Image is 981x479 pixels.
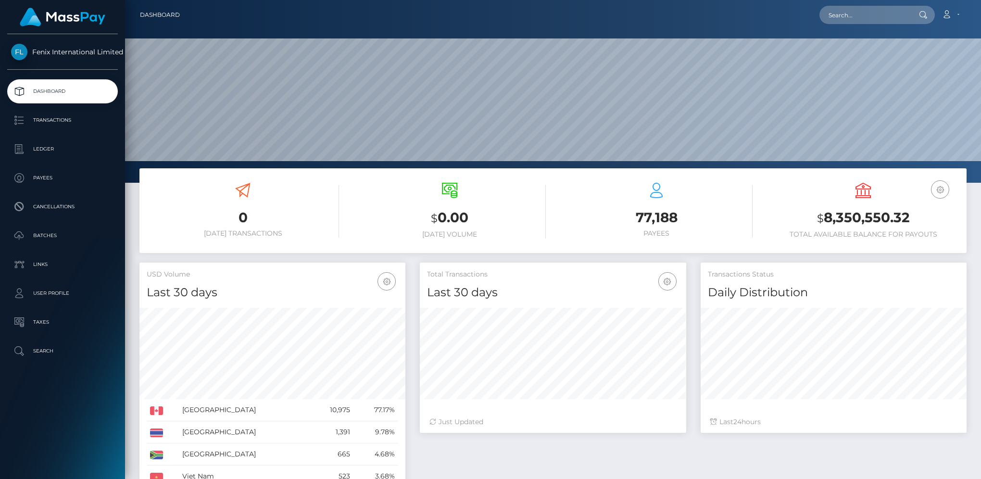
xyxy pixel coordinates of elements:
td: 4.68% [353,443,398,466]
a: Batches [7,224,118,248]
h5: Transactions Status [708,270,959,279]
img: TH.png [150,429,163,437]
h5: Total Transactions [427,270,679,279]
p: Payees [11,171,114,185]
p: Taxes [11,315,114,329]
p: Search [11,344,114,358]
h6: [DATE] Volume [353,230,546,239]
h3: 77,188 [560,208,753,227]
td: 665 [310,443,353,466]
img: Fenix International Limited [11,44,27,60]
a: User Profile [7,281,118,305]
h6: Payees [560,229,753,238]
small: $ [431,212,438,225]
td: 9.78% [353,421,398,443]
td: 1,391 [310,421,353,443]
img: CA.png [150,406,163,415]
a: Transactions [7,108,118,132]
div: Last hours [710,417,957,427]
p: Links [11,257,114,272]
a: Taxes [7,310,118,334]
h6: [DATE] Transactions [147,229,339,238]
span: 24 [733,417,742,426]
h4: Last 30 days [427,284,679,301]
img: ZA.png [150,451,163,459]
td: [GEOGRAPHIC_DATA] [179,443,310,466]
p: Batches [11,228,114,243]
p: Cancellations [11,200,114,214]
p: User Profile [11,286,114,301]
a: Payees [7,166,118,190]
a: Search [7,339,118,363]
span: Fenix International Limited [7,48,118,56]
small: $ [817,212,824,225]
a: Dashboard [140,5,180,25]
td: [GEOGRAPHIC_DATA] [179,399,310,421]
h4: Daily Distribution [708,284,959,301]
p: Transactions [11,113,114,127]
h3: 0 [147,208,339,227]
div: Just Updated [429,417,676,427]
h3: 0.00 [353,208,546,228]
img: MassPay Logo [20,8,105,26]
p: Dashboard [11,84,114,99]
h5: USD Volume [147,270,398,279]
a: Cancellations [7,195,118,219]
h6: Total Available Balance for Payouts [767,230,959,239]
a: Ledger [7,137,118,161]
td: 10,975 [310,399,353,421]
a: Dashboard [7,79,118,103]
a: Links [7,252,118,277]
td: [GEOGRAPHIC_DATA] [179,421,310,443]
p: Ledger [11,142,114,156]
h4: Last 30 days [147,284,398,301]
h3: 8,350,550.32 [767,208,959,228]
td: 77.17% [353,399,398,421]
input: Search... [819,6,910,24]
